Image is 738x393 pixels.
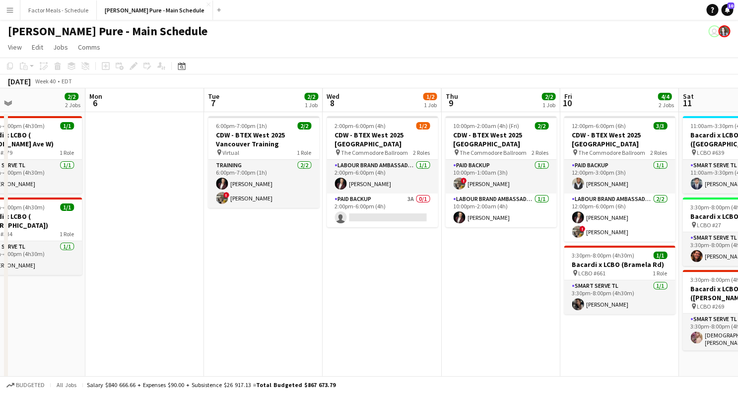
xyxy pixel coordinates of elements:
button: Budgeted [5,380,46,391]
a: Jobs [49,41,72,54]
span: Week 40 [33,77,58,85]
span: 10 [727,2,734,9]
app-user-avatar: Ashleigh Rains [718,25,730,37]
a: Edit [28,41,47,54]
button: Factor Meals - Schedule [20,0,97,20]
h1: [PERSON_NAME] Pure - Main Schedule [8,24,207,39]
button: [PERSON_NAME] Pure - Main Schedule [97,0,213,20]
span: Comms [78,43,100,52]
span: Total Budgeted $867 673.79 [256,381,335,389]
div: Salary $840 666.66 + Expenses $90.00 + Subsistence $26 917.13 = [87,381,335,389]
span: Edit [32,43,43,52]
div: EDT [62,77,72,85]
span: All jobs [55,381,78,389]
a: 10 [721,4,733,16]
div: [DATE] [8,76,31,86]
a: View [4,41,26,54]
span: Jobs [53,43,68,52]
span: Budgeted [16,382,45,389]
a: Comms [74,41,104,54]
span: View [8,43,22,52]
app-user-avatar: Leticia Fayzano [708,25,720,37]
